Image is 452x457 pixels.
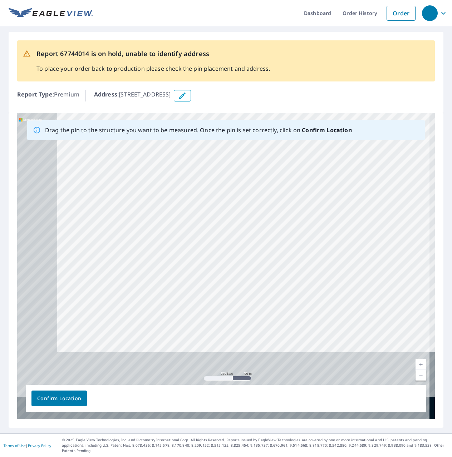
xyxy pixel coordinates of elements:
a: Privacy Policy [28,443,51,448]
p: To place your order back to production please check the pin placement and address. [36,64,270,73]
b: Confirm Location [302,126,352,134]
p: Report 67744014 is on hold, unable to identify address [36,49,270,59]
a: Current Level 17, Zoom In [416,359,426,370]
img: EV Logo [9,8,93,19]
b: Report Type [17,90,53,98]
p: | [4,443,51,448]
a: Order [387,6,416,21]
span: Confirm Location [37,394,81,403]
p: Drag the pin to the structure you want to be measured. Once the pin is set correctly, click on [45,126,352,134]
b: Address [94,90,117,98]
a: Current Level 17, Zoom Out [416,370,426,381]
p: © 2025 Eagle View Technologies, Inc. and Pictometry International Corp. All Rights Reserved. Repo... [62,437,448,453]
a: Terms of Use [4,443,26,448]
p: : [STREET_ADDRESS] [94,90,171,101]
p: : Premium [17,90,79,101]
button: Confirm Location [31,391,87,406]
